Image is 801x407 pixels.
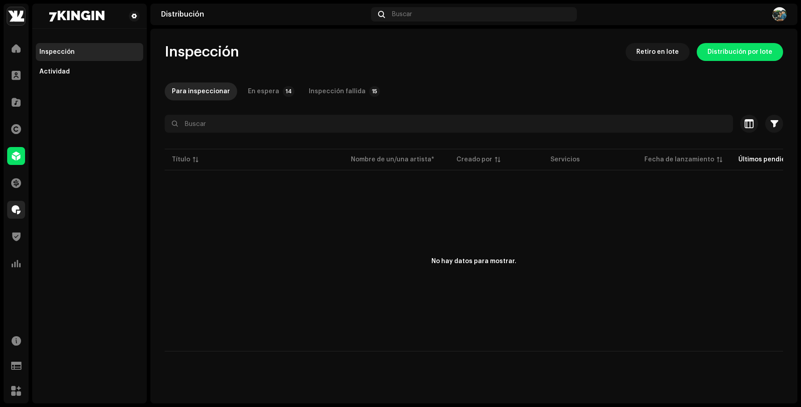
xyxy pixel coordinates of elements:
[39,68,70,75] div: Actividad
[431,257,516,266] div: No hay datos para mostrar.
[36,43,143,61] re-m-nav-item: Inspección
[283,86,294,97] p-badge: 14
[636,43,679,61] span: Retiro en lote
[39,48,75,56] div: Inspección
[39,11,115,22] img: 6df5c573-c4d5-448d-ab94-991ec08b5a1f
[626,43,690,61] button: Retiro en lote
[309,82,366,100] div: Inspección fallida
[165,115,733,133] input: Buscar
[36,63,143,81] re-m-nav-item: Actividad
[772,7,787,22] img: 9d8bb8e1-882d-4cad-b6ab-e8a3da621c55
[165,43,239,61] span: Inspección
[7,7,25,25] img: a0cb7215-512d-4475-8dcc-39c3dc2549d0
[248,82,279,100] div: En espera
[172,82,230,100] div: Para inspeccionar
[392,11,412,18] span: Buscar
[369,86,380,97] p-badge: 15
[161,11,367,18] div: Distribución
[707,43,772,61] span: Distribución por lote
[697,43,783,61] button: Distribución por lote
